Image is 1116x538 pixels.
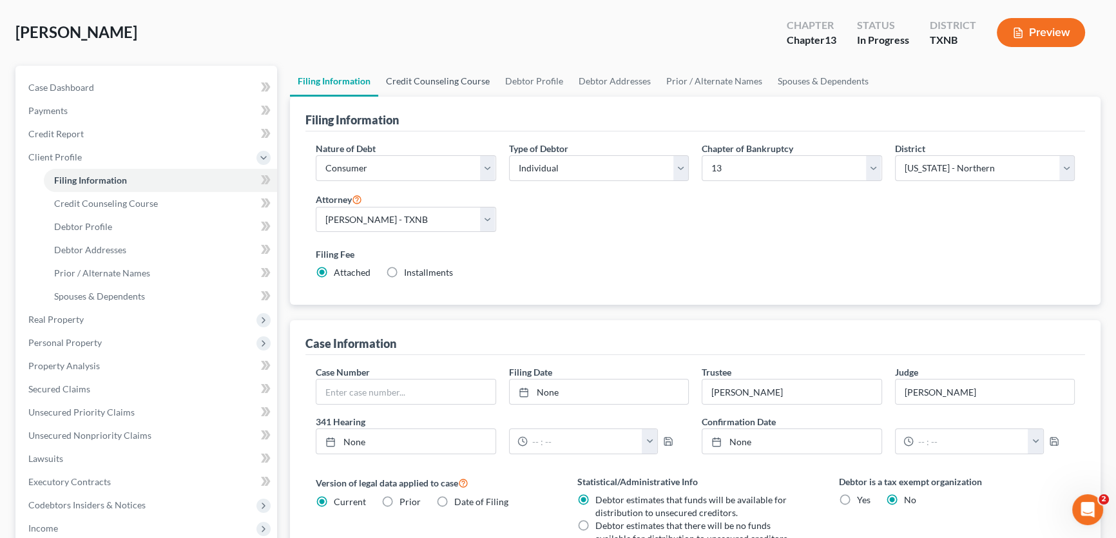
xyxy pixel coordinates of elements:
[334,496,366,507] span: Current
[54,221,112,232] span: Debtor Profile
[895,365,918,379] label: Judge
[305,336,396,351] div: Case Information
[54,175,127,186] span: Filing Information
[839,475,1075,488] label: Debtor is a tax exempt organization
[930,33,976,48] div: TXNB
[18,354,277,378] a: Property Analysis
[316,365,370,379] label: Case Number
[18,424,277,447] a: Unsecured Nonpriority Claims
[28,453,63,464] span: Lawsuits
[497,66,571,97] a: Debtor Profile
[914,429,1029,454] input: -- : --
[577,475,813,488] label: Statistical/Administrative Info
[18,378,277,401] a: Secured Claims
[316,191,362,207] label: Attorney
[896,379,1075,404] input: --
[454,496,508,507] span: Date of Filing
[44,262,277,285] a: Prior / Alternate Names
[28,499,146,510] span: Codebtors Insiders & Notices
[595,494,787,518] span: Debtor estimates that funds will be available for distribution to unsecured creditors.
[702,429,881,454] a: None
[997,18,1085,47] button: Preview
[54,267,150,278] span: Prior / Alternate Names
[54,291,145,302] span: Spouses & Dependents
[54,198,158,209] span: Credit Counseling Course
[787,33,836,48] div: Chapter
[28,151,82,162] span: Client Profile
[316,247,1075,261] label: Filing Fee
[28,337,102,348] span: Personal Property
[18,122,277,146] a: Credit Report
[571,66,659,97] a: Debtor Addresses
[28,476,111,487] span: Executory Contracts
[28,105,68,116] span: Payments
[857,494,871,505] span: Yes
[28,383,90,394] span: Secured Claims
[702,379,881,404] input: --
[18,76,277,99] a: Case Dashboard
[702,365,731,379] label: Trustee
[28,407,135,418] span: Unsecured Priority Claims
[857,33,909,48] div: In Progress
[44,285,277,308] a: Spouses & Dependents
[44,169,277,192] a: Filing Information
[378,66,497,97] a: Credit Counseling Course
[857,18,909,33] div: Status
[702,142,793,155] label: Chapter of Bankruptcy
[28,430,151,441] span: Unsecured Nonpriority Claims
[316,379,495,404] input: Enter case number...
[15,23,137,41] span: [PERSON_NAME]
[895,142,925,155] label: District
[1099,494,1109,504] span: 2
[316,475,552,490] label: Version of legal data applied to case
[510,379,689,404] a: None
[659,66,770,97] a: Prior / Alternate Names
[18,470,277,494] a: Executory Contracts
[44,238,277,262] a: Debtor Addresses
[44,192,277,215] a: Credit Counseling Course
[404,267,453,278] span: Installments
[509,365,552,379] label: Filing Date
[18,99,277,122] a: Payments
[1072,494,1103,525] iframe: Intercom live chat
[28,360,100,371] span: Property Analysis
[316,142,376,155] label: Nature of Debt
[528,429,643,454] input: -- : --
[28,523,58,533] span: Income
[28,128,84,139] span: Credit Report
[825,34,836,46] span: 13
[290,66,378,97] a: Filing Information
[334,267,370,278] span: Attached
[695,415,1081,428] label: Confirmation Date
[18,447,277,470] a: Lawsuits
[28,82,94,93] span: Case Dashboard
[28,314,84,325] span: Real Property
[309,415,695,428] label: 341 Hearing
[316,429,495,454] a: None
[904,494,916,505] span: No
[930,18,976,33] div: District
[509,142,568,155] label: Type of Debtor
[399,496,421,507] span: Prior
[787,18,836,33] div: Chapter
[18,401,277,424] a: Unsecured Priority Claims
[44,215,277,238] a: Debtor Profile
[305,112,399,128] div: Filing Information
[54,244,126,255] span: Debtor Addresses
[770,66,876,97] a: Spouses & Dependents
